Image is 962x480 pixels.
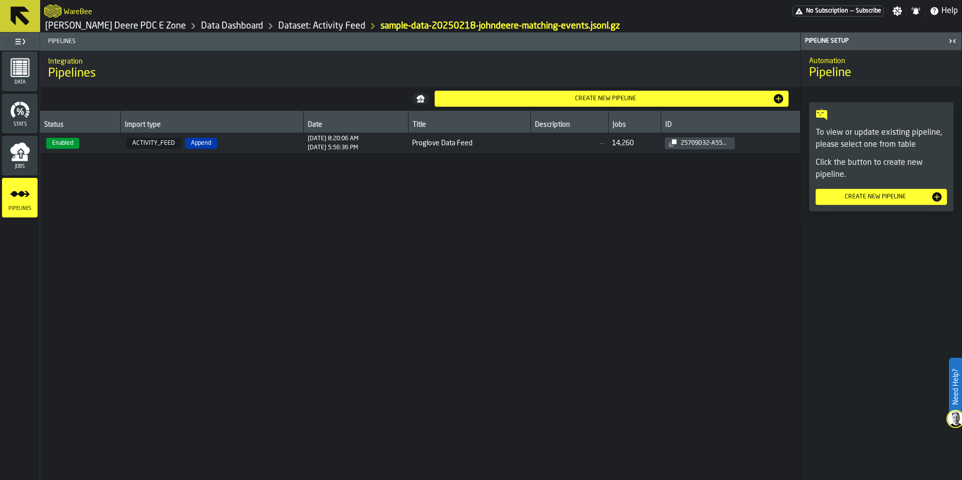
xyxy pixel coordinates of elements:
div: Date [308,121,404,131]
p: Click the button to create new pipeline. [816,157,947,181]
p: To view or update existing pipeline, please select one from table [816,127,947,151]
li: menu Pipelines [2,178,38,218]
div: Pipeline Setup [803,38,945,45]
div: Create new pipeline [820,193,931,200]
button: button-Create new pipeline [435,91,789,107]
div: Create new pipeline [439,95,773,102]
label: button-toggle-Help [925,5,962,17]
div: Menu Subscription [793,6,884,17]
label: button-toggle-Toggle Full Menu [2,35,38,49]
label: Need Help? [950,359,961,415]
span: Pipeline [809,65,851,81]
span: No Subscription [806,8,848,15]
button: button- [413,93,429,105]
div: Title [413,121,526,131]
span: Data [2,80,38,85]
a: link-to-/wh/i/9d85c013-26f4-4c06-9c7d-6d35b33af13a/data/activity [278,21,365,32]
div: title-Pipelines [40,51,801,87]
div: Import type [125,121,299,131]
div: 25709d32-a551-401f-a6ba-e9090b2c9755 [677,140,731,147]
a: link-to-/wh/i/9d85c013-26f4-4c06-9c7d-6d35b33af13a [45,21,186,32]
span: Pipelines [2,206,38,211]
div: ID [665,121,796,131]
span: — [534,139,604,147]
div: Updated at [308,144,358,151]
button: button-Create new pipeline [816,189,947,205]
span: Subscribe [856,8,881,15]
div: 14,260 [612,139,634,147]
span: Help [941,5,958,17]
label: button-toggle-Close me [945,35,959,47]
div: Jobs [613,121,657,131]
span: — [850,8,854,15]
nav: Breadcrumb [44,20,620,32]
span: Append [185,138,217,149]
span: Pipelines [48,66,96,82]
h2: Sub Title [809,55,953,65]
h2: Sub Title [48,56,793,66]
li: menu Data [2,52,38,92]
label: button-toggle-Settings [888,6,906,16]
header: Pipeline Setup [801,33,961,50]
li: menu Jobs [2,136,38,176]
span: Jobs [2,164,38,169]
h2: Sub Title [64,6,92,16]
div: title-Pipeline [801,50,961,86]
span: Enabled [46,138,79,149]
a: link-to-/wh/i/9d85c013-26f4-4c06-9c7d-6d35b33af13a/data [201,21,263,32]
label: button-toggle-Notifications [907,6,925,16]
span: Proglove Data Feed [412,139,526,147]
a: link-to-/wh/i/9d85c013-26f4-4c06-9c7d-6d35b33af13a/pricing/ [793,6,884,17]
li: menu Stats [2,94,38,134]
div: sample-data-20250218-johndeere-matching-events.jsonl.gz [380,21,620,32]
button: button-25709d32-a551-401f-a6ba-e9090b2c9755 [665,137,735,149]
span: ACTIVITY_FEED [126,138,181,149]
div: Status [44,121,116,131]
span: Pipelines [44,38,801,45]
div: Created at [308,135,358,142]
span: Stats [2,122,38,127]
a: logo-header [44,2,62,20]
div: Description [535,121,604,131]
